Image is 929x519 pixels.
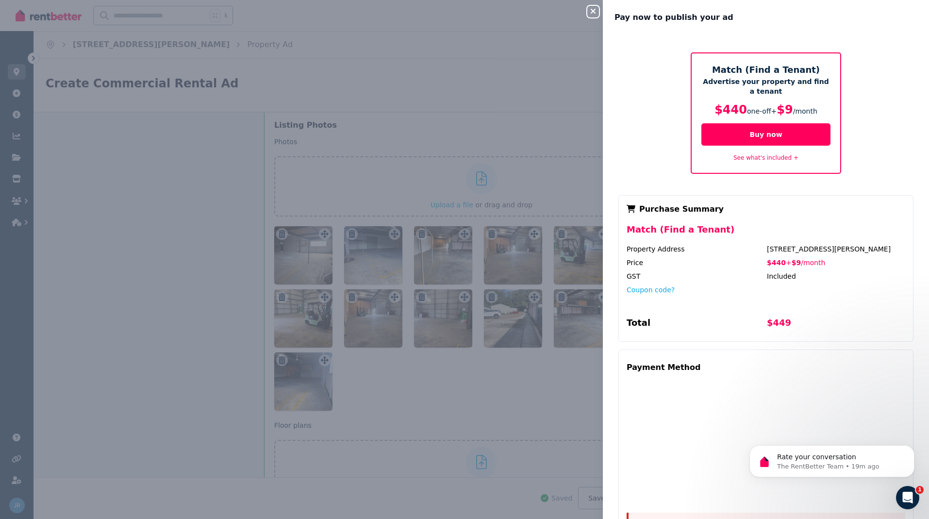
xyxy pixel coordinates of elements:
[777,103,793,117] span: $9
[701,123,830,146] button: Buy now
[767,316,905,334] div: $449
[701,63,830,77] h5: Match (Find a Tenant)
[793,107,817,115] span: / month
[625,379,907,507] iframe: Secure payment input frame
[767,244,905,254] div: [STREET_ADDRESS][PERSON_NAME]
[614,12,733,23] span: Pay now to publish your ad
[627,258,765,268] div: Price
[627,316,765,334] div: Total
[916,486,924,494] span: 1
[767,259,786,267] span: $440
[627,271,765,281] div: GST
[733,154,798,161] a: See what's included +
[627,223,905,244] div: Match (Find a Tenant)
[767,271,905,281] div: Included
[627,203,905,215] div: Purchase Summary
[896,486,919,509] iframe: Intercom live chat
[701,77,830,96] p: Advertise your property and find a tenant
[627,244,765,254] div: Property Address
[714,103,747,117] span: $440
[792,259,801,267] span: $9
[735,425,929,493] iframe: Intercom notifications message
[786,259,792,267] span: +
[627,285,675,295] button: Coupon code?
[747,107,771,115] span: one-off
[627,358,700,377] div: Payment Method
[771,107,777,115] span: +
[801,259,825,267] span: / month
